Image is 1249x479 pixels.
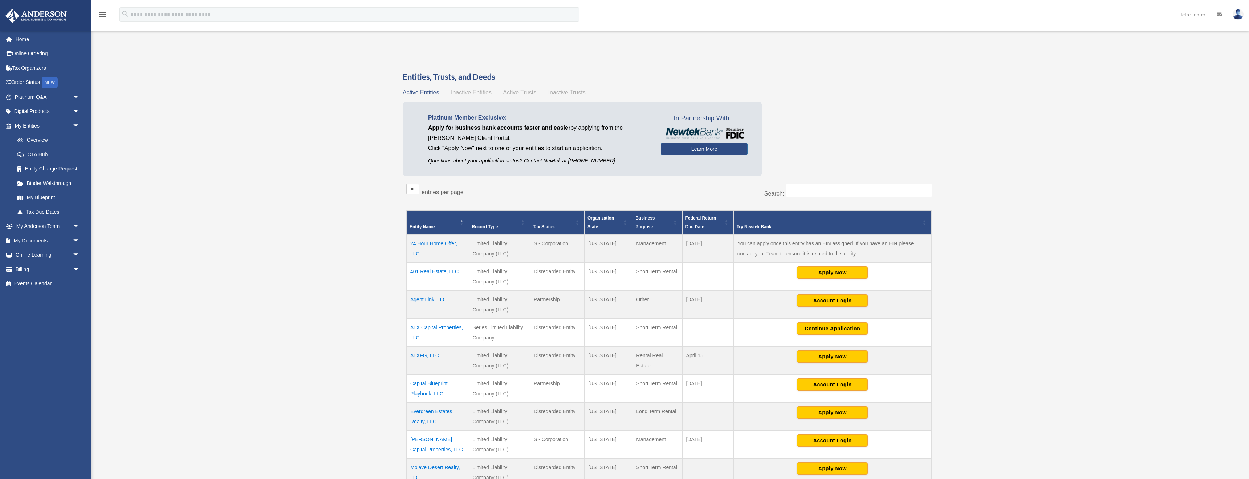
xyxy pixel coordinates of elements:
a: Account Login [797,297,868,303]
td: [US_STATE] [584,234,632,263]
span: arrow_drop_down [73,104,87,119]
span: Apply for business bank accounts faster and easier [428,125,570,131]
td: Disregarded Entity [530,402,584,430]
a: CTA Hub [10,147,87,162]
h3: Entities, Trusts, and Deeds [403,71,935,82]
td: Disregarded Entity [530,318,584,346]
td: ATXFG, LLC [407,346,469,374]
td: [DATE] [682,374,733,402]
img: NewtekBankLogoSM.png [664,128,744,139]
span: Entity Name [410,224,435,229]
td: Limited Liability Company (LLC) [469,374,530,402]
span: Record Type [472,224,498,229]
span: arrow_drop_down [73,262,87,277]
p: Click "Apply Now" next to one of your entities to start an application. [428,143,650,153]
td: Partnership [530,374,584,402]
td: Capital Blueprint Playbook, LLC [407,374,469,402]
td: Evergreen Estates Realty, LLC [407,402,469,430]
a: Digital Productsarrow_drop_down [5,104,91,119]
span: Federal Return Due Date [685,216,716,229]
td: Short Term Rental [632,262,682,290]
th: Business Purpose: Activate to sort [632,210,682,234]
a: Tax Due Dates [10,205,87,219]
td: April 15 [682,346,733,374]
a: Home [5,32,91,47]
td: [PERSON_NAME] Capital Properties, LLC [407,430,469,458]
td: Short Term Rental [632,374,682,402]
td: Management [632,430,682,458]
td: [DATE] [682,234,733,263]
td: Limited Liability Company (LLC) [469,346,530,374]
td: [US_STATE] [584,262,632,290]
a: Tax Organizers [5,61,91,75]
a: My Documentsarrow_drop_down [5,233,91,248]
button: Account Login [797,378,868,391]
td: S - Corporation [530,430,584,458]
label: Search: [764,190,784,197]
th: Organization State: Activate to sort [584,210,632,234]
th: Entity Name: Activate to invert sorting [407,210,469,234]
span: Tax Status [533,224,555,229]
span: arrow_drop_down [73,118,87,133]
button: Apply Now [797,406,868,419]
span: Active Entities [403,89,439,96]
img: Anderson Advisors Platinum Portal [3,9,69,23]
span: arrow_drop_down [73,233,87,248]
th: Tax Status: Activate to sort [530,210,584,234]
td: Limited Liability Company (LLC) [469,234,530,263]
label: entries per page [422,189,464,195]
a: Events Calendar [5,277,91,291]
a: Online Learningarrow_drop_down [5,248,91,262]
a: Account Login [797,381,868,387]
td: Partnership [530,290,584,318]
button: Apply Now [797,266,868,279]
td: [US_STATE] [584,374,632,402]
th: Record Type: Activate to sort [469,210,530,234]
a: My Entitiesarrow_drop_down [5,118,87,133]
button: Account Login [797,294,868,307]
a: Overview [10,133,84,148]
td: S - Corporation [530,234,584,263]
td: Short Term Rental [632,318,682,346]
button: Account Login [797,434,868,447]
i: search [121,10,129,18]
div: Try Newtek Bank [737,222,920,231]
td: 24 Hour Home Offer, LLC [407,234,469,263]
p: Platinum Member Exclusive: [428,113,650,123]
span: Organization State [587,216,614,229]
td: Series Limited Liability Company [469,318,530,346]
th: Try Newtek Bank : Activate to sort [733,210,931,234]
td: [US_STATE] [584,346,632,374]
td: 401 Real Estate, LLC [407,262,469,290]
a: My Anderson Teamarrow_drop_down [5,219,91,234]
a: Binder Walkthrough [10,176,87,190]
span: arrow_drop_down [73,248,87,263]
span: Inactive Trusts [548,89,586,96]
a: Entity Change Request [10,162,87,176]
a: Order StatusNEW [5,75,91,90]
td: [DATE] [682,430,733,458]
td: Limited Liability Company (LLC) [469,290,530,318]
a: Platinum Q&Aarrow_drop_down [5,90,91,104]
td: [US_STATE] [584,318,632,346]
span: arrow_drop_down [73,90,87,105]
td: Disregarded Entity [530,346,584,374]
span: In Partnership With... [661,113,748,124]
a: Account Login [797,437,868,443]
span: Inactive Entities [451,89,492,96]
td: Long Term Rental [632,402,682,430]
td: Limited Liability Company (LLC) [469,262,530,290]
div: NEW [42,77,58,88]
button: Apply Now [797,462,868,475]
td: Rental Real Estate [632,346,682,374]
td: Agent Link, LLC [407,290,469,318]
p: Questions about your application status? Contact Newtek at [PHONE_NUMBER] [428,156,650,165]
a: Billingarrow_drop_down [5,262,91,277]
td: [US_STATE] [584,430,632,458]
a: menu [98,13,107,19]
span: arrow_drop_down [73,219,87,234]
td: [US_STATE] [584,290,632,318]
button: Apply Now [797,350,868,363]
td: Disregarded Entity [530,262,584,290]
